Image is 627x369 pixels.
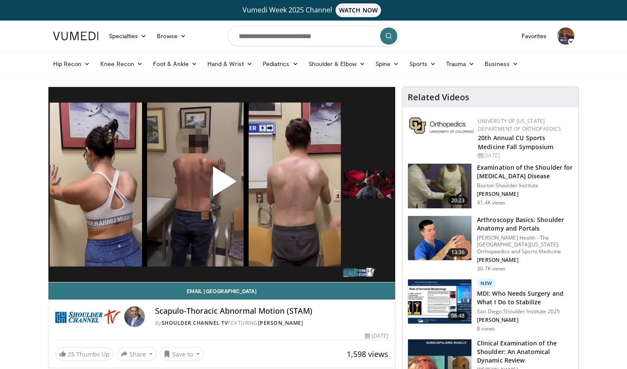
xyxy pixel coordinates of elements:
a: 20:23 Examination of the Shoulder for [MEDICAL_DATA] Disease Boston Shoulder Institute [PERSON_NA... [408,163,573,209]
h4: Related Videos [408,92,469,102]
a: University of [US_STATE] Department of Orthopaedics [478,117,561,132]
video-js: Video Player [48,87,396,282]
img: 9534a039-0eaa-4167-96cf-d5be049a70d8.150x105_q85_crop-smart_upscale.jpg [408,216,471,261]
span: 06:48 [448,312,468,320]
span: 20:23 [448,196,468,205]
img: VuMedi Logo [53,32,99,40]
a: Spine [370,55,404,72]
a: Favorites [516,27,552,45]
a: 13:36 Arthroscopy Basics: Shoulder Anatomy and Portals [PERSON_NAME] Health - The [GEOGRAPHIC_DAT... [408,216,573,272]
img: Shoulder Channel TV [55,306,121,327]
p: [PERSON_NAME] [477,257,573,264]
img: Avatar [557,27,574,45]
a: Hand & Wrist [202,55,258,72]
div: By FEATURING [155,319,388,327]
img: 355603a8-37da-49b6-856f-e00d7e9307d3.png.150x105_q85_autocrop_double_scale_upscale_version-0.2.png [409,117,474,134]
a: Foot & Ankle [148,55,202,72]
p: New [477,279,496,288]
span: 25 [68,350,75,358]
div: [DATE] [478,152,572,159]
div: [DATE] [365,332,388,340]
a: Pediatrics [258,55,303,72]
p: 30.7K views [477,265,505,272]
h3: MDI: Who Needs Surgery and What I Do to Stabilize [477,289,573,306]
a: 20th Annual CU Sports Medicine Fall Symposium [478,134,553,151]
a: Specialties [104,27,152,45]
a: Shoulder & Elbow [303,55,370,72]
span: WATCH NOW [336,3,381,17]
p: [PERSON_NAME] Health - The [GEOGRAPHIC_DATA][US_STATE]: Orthopaedics and Sports Medicine [477,234,573,255]
input: Search topics, interventions [228,26,399,46]
a: Sports [404,55,441,72]
a: Vumedi Week 2025 ChannelWATCH NOW [54,3,573,17]
a: 25 Thumbs Up [55,348,114,361]
button: Save to [160,347,204,361]
a: 06:48 New MDI: Who Needs Surgery and What I Do to Stabilize San Diego Shoulder Institute 2025 [PE... [408,279,573,332]
a: Email [GEOGRAPHIC_DATA] [48,282,396,300]
p: 41.4K views [477,199,505,206]
h3: Examination of the Shoulder for [MEDICAL_DATA] Disease [477,163,573,180]
img: Screen_shot_2010-09-13_at_8.52.47_PM_1.png.150x105_q85_crop-smart_upscale.jpg [408,164,471,208]
a: Shoulder Channel TV [162,319,228,327]
a: [PERSON_NAME] [258,319,303,327]
img: 3a2f5bb8-c0c0-4fc6-913e-97078c280665.150x105_q85_crop-smart_upscale.jpg [408,279,471,324]
h3: Arthroscopy Basics: Shoulder Anatomy and Portals [477,216,573,233]
h4: Scapulo-Thoracic Abnormal Motion (STAM) [155,306,388,316]
h3: Clinical Examination of the Shoulder: An Anatomical Dynamic Review [477,339,573,365]
a: Knee Recon [95,55,148,72]
p: 8 views [477,325,495,332]
img: Avatar [124,306,145,327]
button: Share [117,347,157,361]
a: Trauma [441,55,480,72]
p: [PERSON_NAME] [477,317,573,324]
button: Play Video [144,143,299,227]
p: Boston Shoulder Institute [477,182,573,189]
p: San Diego Shoulder Institute 2025 [477,308,573,315]
a: Hip Recon [48,55,96,72]
a: Business [480,55,523,72]
a: Browse [152,27,191,45]
span: 13:36 [448,248,468,257]
span: 1,598 views [347,349,388,359]
p: [PERSON_NAME] [477,191,573,198]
